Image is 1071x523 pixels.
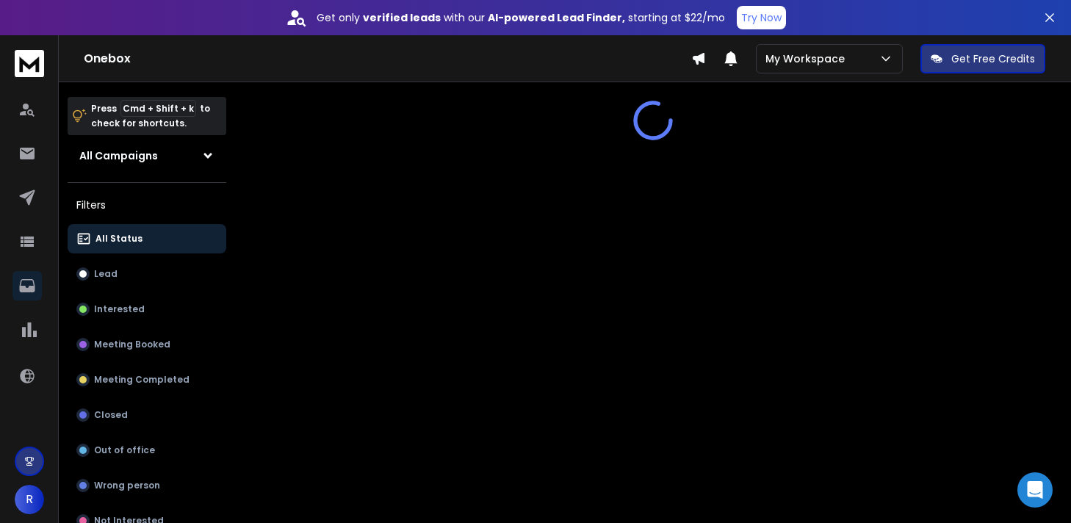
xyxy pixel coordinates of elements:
[68,141,226,170] button: All Campaigns
[91,101,210,131] p: Press to check for shortcuts.
[94,268,118,280] p: Lead
[68,471,226,500] button: Wrong person
[68,224,226,253] button: All Status
[68,400,226,430] button: Closed
[94,374,190,386] p: Meeting Completed
[95,233,143,245] p: All Status
[488,10,625,25] strong: AI-powered Lead Finder,
[15,50,44,77] img: logo
[317,10,725,25] p: Get only with our starting at $22/mo
[120,100,196,117] span: Cmd + Shift + k
[94,409,128,421] p: Closed
[68,195,226,215] h3: Filters
[68,330,226,359] button: Meeting Booked
[94,480,160,491] p: Wrong person
[15,485,44,514] button: R
[68,365,226,394] button: Meeting Completed
[94,303,145,315] p: Interested
[68,259,226,289] button: Lead
[741,10,782,25] p: Try Now
[765,51,851,66] p: My Workspace
[920,44,1045,73] button: Get Free Credits
[1017,472,1053,508] div: Open Intercom Messenger
[68,436,226,465] button: Out of office
[94,339,170,350] p: Meeting Booked
[94,444,155,456] p: Out of office
[68,295,226,324] button: Interested
[737,6,786,29] button: Try Now
[84,50,691,68] h1: Onebox
[951,51,1035,66] p: Get Free Credits
[363,10,441,25] strong: verified leads
[79,148,158,163] h1: All Campaigns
